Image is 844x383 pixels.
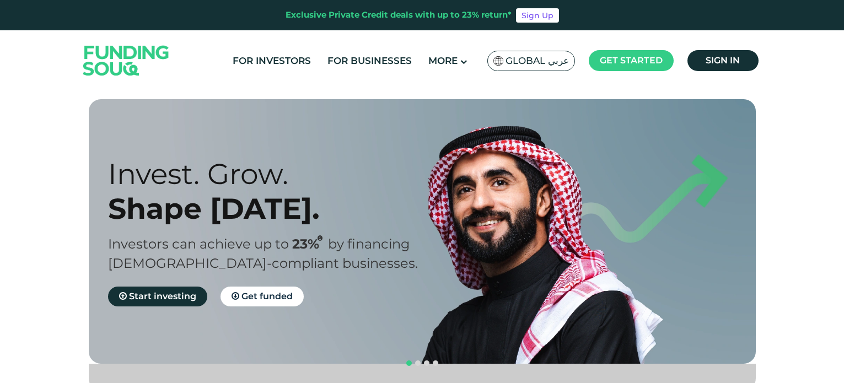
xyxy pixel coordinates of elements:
[431,359,440,368] button: navigation
[405,359,413,368] button: navigation
[413,359,422,368] button: navigation
[600,55,663,66] span: Get started
[428,55,458,66] span: More
[706,55,740,66] span: Sign in
[72,33,180,88] img: Logo
[325,52,415,70] a: For Businesses
[506,55,569,67] span: Global عربي
[422,359,431,368] button: navigation
[687,50,759,71] a: Sign in
[230,52,314,70] a: For Investors
[286,9,512,21] div: Exclusive Private Credit deals with up to 23% return*
[108,157,442,191] div: Invest. Grow.
[292,236,328,252] span: 23%
[108,191,442,226] div: Shape [DATE].
[241,291,293,301] span: Get funded
[129,291,196,301] span: Start investing
[318,235,322,241] i: 23% IRR (expected) ~ 15% Net yield (expected)
[108,287,207,306] a: Start investing
[493,56,503,66] img: SA Flag
[221,287,304,306] a: Get funded
[516,8,559,23] a: Sign Up
[108,236,289,252] span: Investors can achieve up to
